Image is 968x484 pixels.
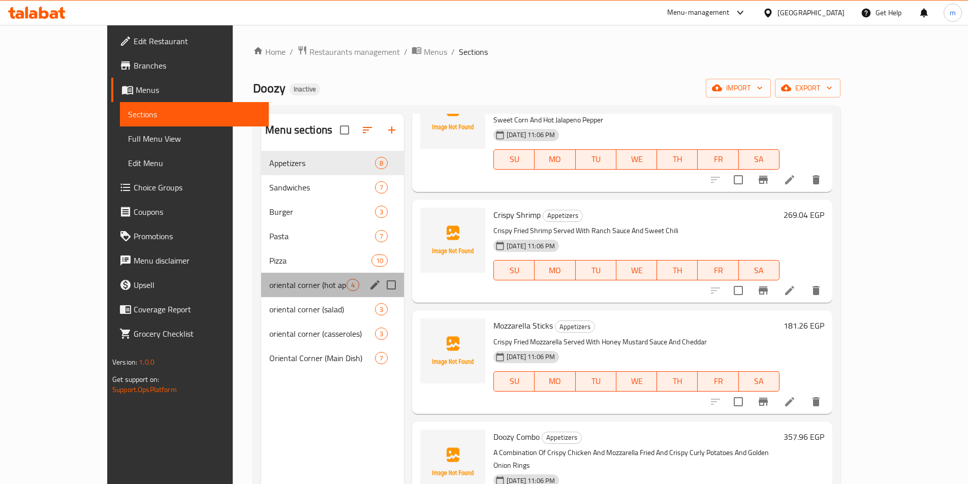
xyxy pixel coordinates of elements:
button: TU [576,371,616,392]
span: TH [661,263,694,278]
div: Oriental Corner (Main Dish) [269,352,375,364]
span: Pasta [269,230,375,242]
button: Branch-specific-item [751,278,775,303]
span: export [783,82,832,94]
span: TU [580,263,612,278]
a: Upsell [111,273,269,297]
button: Add section [380,118,404,142]
button: SU [493,260,535,280]
span: 3 [376,305,387,314]
div: Pizza10 [261,248,404,273]
button: MO [535,149,575,170]
span: TH [661,374,694,389]
a: Coverage Report [111,297,269,321]
span: Select to update [728,169,749,190]
span: 3 [376,329,387,339]
a: Full Menu View [120,126,269,151]
span: Upsell [134,279,261,291]
p: Crispy Fried Mozzarella Served With Honey Mustard Sauce And Cheddar [493,336,779,348]
span: m [950,7,956,18]
div: items [347,279,359,291]
button: TH [657,371,698,392]
div: Appetizers8 [261,151,404,175]
li: / [290,46,293,58]
span: WE [620,152,653,167]
button: SU [493,149,535,170]
button: FR [698,149,738,170]
span: MO [539,263,571,278]
span: FR [702,152,734,167]
button: FR [698,260,738,280]
div: Pasta7 [261,224,404,248]
span: WE [620,263,653,278]
div: Menu-management [667,7,730,19]
span: Select to update [728,391,749,412]
div: items [371,254,388,267]
button: MO [535,371,575,392]
span: oriental corner (casseroles) [269,328,375,340]
a: Choice Groups [111,175,269,200]
a: Coupons [111,200,269,224]
button: edit [367,277,383,293]
span: Inactive [290,85,320,93]
div: Inactive [290,83,320,95]
span: 3 [376,207,387,217]
a: Edit Restaurant [111,29,269,53]
button: MO [535,260,575,280]
span: Restaurants management [309,46,400,58]
nav: breadcrumb [253,45,840,58]
span: SA [743,152,775,167]
button: WE [616,260,657,280]
a: Home [253,46,286,58]
a: Menu disclaimer [111,248,269,273]
span: Sections [459,46,488,58]
h6: 181.26 EGP [784,318,824,333]
span: Full Menu View [128,133,261,145]
button: SA [739,149,779,170]
button: SA [739,371,779,392]
span: 7 [376,353,387,363]
a: Branches [111,53,269,78]
a: Menus [111,78,269,102]
span: Select to update [728,280,749,301]
a: Edit menu item [784,396,796,408]
button: delete [804,390,828,414]
div: items [375,352,388,364]
span: oriental corner (hot appetizers) [269,279,347,291]
span: [DATE] 11:06 PM [503,352,559,362]
span: Choice Groups [134,181,261,193]
div: Burger [269,206,375,218]
a: Restaurants management [297,45,400,58]
div: oriental corner (salad)3 [261,297,404,321]
p: A Combination Of Crispy Chicken And Mozzarella Fried And Crispy Curly Potatoes And Golden Onion R... [493,446,779,472]
div: Oriental Corner (Main Dish)7 [261,346,404,370]
div: Sandwiches7 [261,175,404,200]
div: items [375,181,388,193]
span: FR [702,374,734,389]
span: 10 [372,256,387,266]
span: Sandwiches [269,181,375,193]
span: FR [702,263,734,278]
a: Sections [120,102,269,126]
span: Coverage Report [134,303,261,315]
a: Support.OpsPlatform [112,383,177,396]
div: oriental corner (casseroles)3 [261,321,404,346]
span: 4 [347,280,359,290]
span: Appetizers [543,210,582,221]
p: Crispy Fried Potatoes Covered With Our Signature Of Melted And Creamy Cheese Sauce With Sweet Cor... [493,101,779,126]
span: Version: [112,356,137,369]
span: 8 [376,158,387,168]
button: import [706,79,771,98]
span: Sections [128,108,261,120]
span: Doozy [253,77,286,100]
button: TH [657,260,698,280]
div: Burger3 [261,200,404,224]
span: MO [539,374,571,389]
button: SA [739,260,779,280]
div: [GEOGRAPHIC_DATA] [777,7,845,18]
img: Crispy Shrimp [420,208,485,273]
div: Appetizers [269,157,375,169]
span: SA [743,263,775,278]
span: SU [498,152,530,167]
span: Doozy Combo [493,429,540,444]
